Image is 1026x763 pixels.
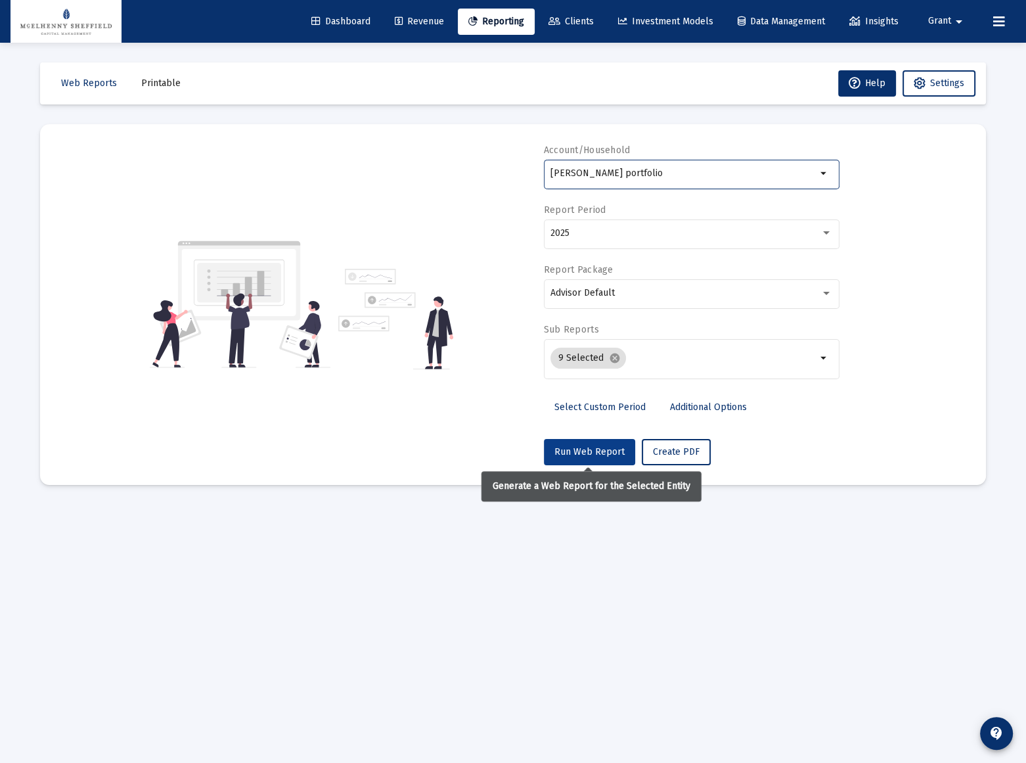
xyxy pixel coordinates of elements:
mat-icon: arrow_drop_down [816,166,832,181]
a: Dashboard [301,9,381,35]
mat-chip-list: Selection [550,345,816,371]
label: Sub Reports [544,324,599,335]
span: Create PDF [653,446,700,457]
label: Report Package [544,264,613,275]
span: Data Management [738,16,825,27]
span: Web Reports [61,78,117,89]
mat-chip: 9 Selected [550,348,626,369]
a: Revenue [384,9,455,35]
span: Select Custom Period [554,402,646,413]
span: Printable [141,78,181,89]
button: Run Web Report [544,439,635,465]
button: Settings [903,70,975,97]
label: Report Period [544,204,606,216]
span: Revenue [395,16,444,27]
a: Insights [839,9,909,35]
button: Printable [131,70,191,97]
label: Account/Household [544,145,631,156]
button: Web Reports [51,70,127,97]
span: 2025 [550,227,569,239]
span: Dashboard [311,16,370,27]
span: Insights [849,16,899,27]
span: Grant [928,16,951,27]
img: reporting-alt [338,269,453,369]
span: Additional Options [670,402,747,413]
a: Investment Models [608,9,724,35]
button: Create PDF [642,439,711,465]
mat-icon: cancel [609,352,621,364]
button: Help [838,70,896,97]
input: Search or select an account or household [550,168,816,179]
img: reporting [150,239,330,369]
mat-icon: arrow_drop_down [816,350,832,366]
span: Run Web Report [554,446,625,457]
span: Investment Models [618,16,713,27]
a: Reporting [458,9,535,35]
mat-icon: arrow_drop_down [951,9,967,35]
a: Data Management [727,9,836,35]
span: Reporting [468,16,524,27]
span: Advisor Default [550,287,615,298]
img: Dashboard [20,9,112,35]
a: Clients [538,9,604,35]
span: Help [849,78,885,89]
mat-icon: contact_support [989,726,1004,741]
button: Grant [912,8,983,34]
span: Clients [548,16,594,27]
span: Settings [930,78,964,89]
